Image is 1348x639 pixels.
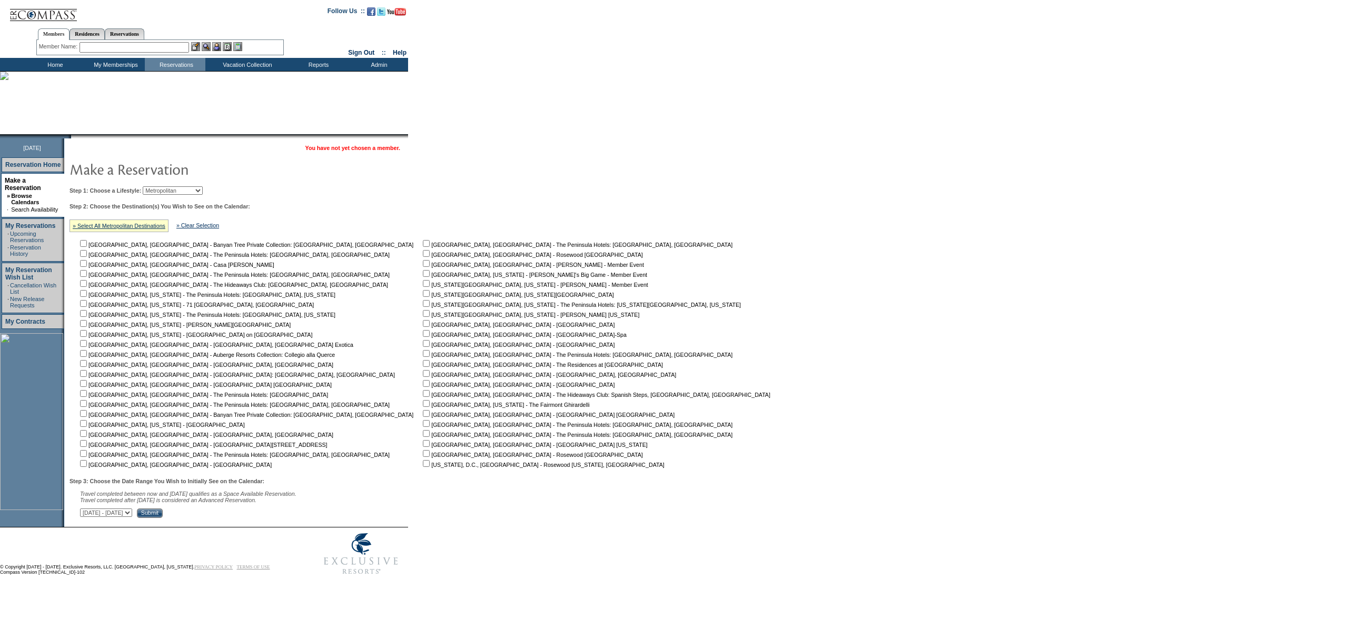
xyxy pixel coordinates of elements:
[421,282,648,288] nobr: [US_STATE][GEOGRAPHIC_DATA], [US_STATE] - [PERSON_NAME] - Member Event
[7,231,9,243] td: ·
[205,58,287,71] td: Vacation Collection
[176,222,219,228] a: » Clear Selection
[70,28,105,39] a: Residences
[7,244,9,257] td: ·
[7,193,10,199] b: »
[23,145,41,151] span: [DATE]
[421,262,644,268] nobr: [GEOGRAPHIC_DATA], [GEOGRAPHIC_DATA] - [PERSON_NAME] - Member Event
[421,462,665,468] nobr: [US_STATE], D.C., [GEOGRAPHIC_DATA] - Rosewood [US_STATE], [GEOGRAPHIC_DATA]
[73,223,165,229] a: » Select All Metropolitan Destinations
[7,282,9,295] td: ·
[191,42,200,51] img: b_edit.gif
[421,272,647,278] nobr: [GEOGRAPHIC_DATA], [US_STATE] - [PERSON_NAME]'s Big Game - Member Event
[387,11,406,17] a: Subscribe to our YouTube Channel
[5,266,52,281] a: My Reservation Wish List
[78,372,395,378] nobr: [GEOGRAPHIC_DATA], [GEOGRAPHIC_DATA] - [GEOGRAPHIC_DATA]: [GEOGRAPHIC_DATA], [GEOGRAPHIC_DATA]
[78,342,353,348] nobr: [GEOGRAPHIC_DATA], [GEOGRAPHIC_DATA] - [GEOGRAPHIC_DATA], [GEOGRAPHIC_DATA] Exotica
[421,352,732,358] nobr: [GEOGRAPHIC_DATA], [GEOGRAPHIC_DATA] - The Peninsula Hotels: [GEOGRAPHIC_DATA], [GEOGRAPHIC_DATA]
[39,42,80,51] div: Member Name:
[421,342,614,348] nobr: [GEOGRAPHIC_DATA], [GEOGRAPHIC_DATA] - [GEOGRAPHIC_DATA]
[145,58,205,71] td: Reservations
[78,412,413,418] nobr: [GEOGRAPHIC_DATA], [GEOGRAPHIC_DATA] - Banyan Tree Private Collection: [GEOGRAPHIC_DATA], [GEOGRA...
[70,203,250,209] b: Step 2: Choose the Destination(s) You Wish to See on the Calendar:
[421,442,648,448] nobr: [GEOGRAPHIC_DATA], [GEOGRAPHIC_DATA] - [GEOGRAPHIC_DATA] [US_STATE]
[202,42,211,51] img: View
[5,318,45,325] a: My Contracts
[421,402,589,408] nobr: [GEOGRAPHIC_DATA], [US_STATE] - The Fairmont Ghirardelli
[421,432,732,438] nobr: [GEOGRAPHIC_DATA], [GEOGRAPHIC_DATA] - The Peninsula Hotels: [GEOGRAPHIC_DATA], [GEOGRAPHIC_DATA]
[78,462,272,468] nobr: [GEOGRAPHIC_DATA], [GEOGRAPHIC_DATA] - [GEOGRAPHIC_DATA]
[421,392,770,398] nobr: [GEOGRAPHIC_DATA], [GEOGRAPHIC_DATA] - The Hideaways Club: Spanish Steps, [GEOGRAPHIC_DATA], [GEO...
[78,362,333,368] nobr: [GEOGRAPHIC_DATA], [GEOGRAPHIC_DATA] - [GEOGRAPHIC_DATA], [GEOGRAPHIC_DATA]
[137,508,163,518] input: Submit
[421,332,627,338] nobr: [GEOGRAPHIC_DATA], [GEOGRAPHIC_DATA] - [GEOGRAPHIC_DATA]-Spa
[11,193,39,205] a: Browse Calendars
[348,49,374,56] a: Sign Out
[233,42,242,51] img: b_calculator.gif
[70,187,141,194] b: Step 1: Choose a Lifestyle:
[10,244,41,257] a: Reservation History
[78,312,335,318] nobr: [GEOGRAPHIC_DATA], [US_STATE] - The Peninsula Hotels: [GEOGRAPHIC_DATA], [US_STATE]
[305,145,400,151] span: You have not yet chosen a member.
[421,302,741,308] nobr: [US_STATE][GEOGRAPHIC_DATA], [US_STATE] - The Peninsula Hotels: [US_STATE][GEOGRAPHIC_DATA], [US_...
[78,452,390,458] nobr: [GEOGRAPHIC_DATA], [GEOGRAPHIC_DATA] - The Peninsula Hotels: [GEOGRAPHIC_DATA], [GEOGRAPHIC_DATA]
[78,382,332,388] nobr: [GEOGRAPHIC_DATA], [GEOGRAPHIC_DATA] - [GEOGRAPHIC_DATA] [GEOGRAPHIC_DATA]
[421,252,642,258] nobr: [GEOGRAPHIC_DATA], [GEOGRAPHIC_DATA] - Rosewood [GEOGRAPHIC_DATA]
[7,206,10,213] td: ·
[421,322,614,328] nobr: [GEOGRAPHIC_DATA], [GEOGRAPHIC_DATA] - [GEOGRAPHIC_DATA]
[421,412,675,418] nobr: [GEOGRAPHIC_DATA], [GEOGRAPHIC_DATA] - [GEOGRAPHIC_DATA] [GEOGRAPHIC_DATA]
[67,134,71,138] img: promoShadowLeftCorner.gif
[194,564,233,570] a: PRIVACY POLICY
[223,42,232,51] img: Reservations
[105,28,144,39] a: Reservations
[393,49,407,56] a: Help
[80,491,296,497] span: Travel completed between now and [DATE] qualifies as a Space Available Reservation.
[421,382,614,388] nobr: [GEOGRAPHIC_DATA], [GEOGRAPHIC_DATA] - [GEOGRAPHIC_DATA]
[421,422,732,428] nobr: [GEOGRAPHIC_DATA], [GEOGRAPHIC_DATA] - The Peninsula Hotels: [GEOGRAPHIC_DATA], [GEOGRAPHIC_DATA]
[10,231,44,243] a: Upcoming Reservations
[382,49,386,56] span: ::
[38,28,70,40] a: Members
[377,11,385,17] a: Follow us on Twitter
[367,7,375,16] img: Become our fan on Facebook
[314,527,408,580] img: Exclusive Resorts
[78,392,328,398] nobr: [GEOGRAPHIC_DATA], [GEOGRAPHIC_DATA] - The Peninsula Hotels: [GEOGRAPHIC_DATA]
[348,58,408,71] td: Admin
[78,242,413,248] nobr: [GEOGRAPHIC_DATA], [GEOGRAPHIC_DATA] - Banyan Tree Private Collection: [GEOGRAPHIC_DATA], [GEOGRA...
[11,206,58,213] a: Search Availability
[421,362,663,368] nobr: [GEOGRAPHIC_DATA], [GEOGRAPHIC_DATA] - The Residences at [GEOGRAPHIC_DATA]
[78,352,335,358] nobr: [GEOGRAPHIC_DATA], [GEOGRAPHIC_DATA] - Auberge Resorts Collection: Collegio alla Querce
[328,6,365,19] td: Follow Us ::
[78,332,312,338] nobr: [GEOGRAPHIC_DATA], [US_STATE] - [GEOGRAPHIC_DATA] on [GEOGRAPHIC_DATA]
[5,177,41,192] a: Make a Reservation
[78,252,390,258] nobr: [GEOGRAPHIC_DATA], [GEOGRAPHIC_DATA] - The Peninsula Hotels: [GEOGRAPHIC_DATA], [GEOGRAPHIC_DATA]
[421,312,639,318] nobr: [US_STATE][GEOGRAPHIC_DATA], [US_STATE] - [PERSON_NAME] [US_STATE]
[367,11,375,17] a: Become our fan on Facebook
[421,372,676,378] nobr: [GEOGRAPHIC_DATA], [GEOGRAPHIC_DATA] - [GEOGRAPHIC_DATA], [GEOGRAPHIC_DATA]
[387,8,406,16] img: Subscribe to our YouTube Channel
[377,7,385,16] img: Follow us on Twitter
[421,452,642,458] nobr: [GEOGRAPHIC_DATA], [GEOGRAPHIC_DATA] - Rosewood [GEOGRAPHIC_DATA]
[70,158,280,179] img: pgTtlMakeReservation.gif
[78,432,333,438] nobr: [GEOGRAPHIC_DATA], [GEOGRAPHIC_DATA] - [GEOGRAPHIC_DATA], [GEOGRAPHIC_DATA]
[10,282,56,295] a: Cancellation Wish List
[10,296,44,308] a: New Release Requests
[71,134,72,138] img: blank.gif
[70,478,264,484] b: Step 3: Choose the Date Range You Wish to Initially See on the Calendar:
[24,58,84,71] td: Home
[78,282,388,288] nobr: [GEOGRAPHIC_DATA], [GEOGRAPHIC_DATA] - The Hideaways Club: [GEOGRAPHIC_DATA], [GEOGRAPHIC_DATA]
[287,58,348,71] td: Reports
[237,564,270,570] a: TERMS OF USE
[78,262,274,268] nobr: [GEOGRAPHIC_DATA], [GEOGRAPHIC_DATA] - Casa [PERSON_NAME]
[84,58,145,71] td: My Memberships
[421,242,732,248] nobr: [GEOGRAPHIC_DATA], [GEOGRAPHIC_DATA] - The Peninsula Hotels: [GEOGRAPHIC_DATA], [GEOGRAPHIC_DATA]
[78,272,390,278] nobr: [GEOGRAPHIC_DATA], [GEOGRAPHIC_DATA] - The Peninsula Hotels: [GEOGRAPHIC_DATA], [GEOGRAPHIC_DATA]
[78,402,390,408] nobr: [GEOGRAPHIC_DATA], [GEOGRAPHIC_DATA] - The Peninsula Hotels: [GEOGRAPHIC_DATA], [GEOGRAPHIC_DATA]
[78,302,314,308] nobr: [GEOGRAPHIC_DATA], [US_STATE] - 71 [GEOGRAPHIC_DATA], [GEOGRAPHIC_DATA]
[421,292,614,298] nobr: [US_STATE][GEOGRAPHIC_DATA], [US_STATE][GEOGRAPHIC_DATA]
[78,322,291,328] nobr: [GEOGRAPHIC_DATA], [US_STATE] - [PERSON_NAME][GEOGRAPHIC_DATA]
[5,222,55,229] a: My Reservations
[212,42,221,51] img: Impersonate
[80,497,256,503] nobr: Travel completed after [DATE] is considered an Advanced Reservation.
[78,442,328,448] nobr: [GEOGRAPHIC_DATA], [GEOGRAPHIC_DATA] - [GEOGRAPHIC_DATA][STREET_ADDRESS]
